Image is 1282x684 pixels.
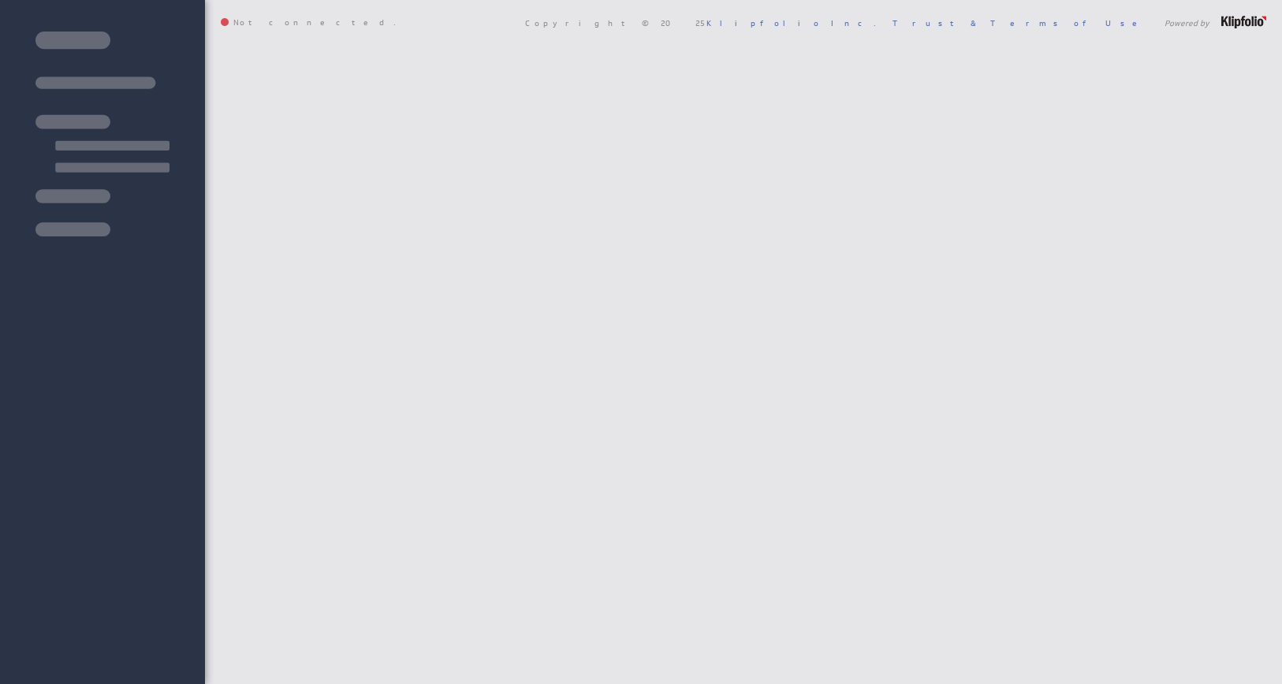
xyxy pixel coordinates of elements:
span: Powered by [1165,19,1209,27]
img: skeleton-sidenav.svg [35,32,170,236]
a: Trust & Terms of Use [893,17,1148,28]
img: logo-footer.png [1221,16,1266,28]
a: Klipfolio Inc. [706,17,876,28]
span: Not connected. [221,18,396,28]
span: Copyright © 2025 [525,19,876,27]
